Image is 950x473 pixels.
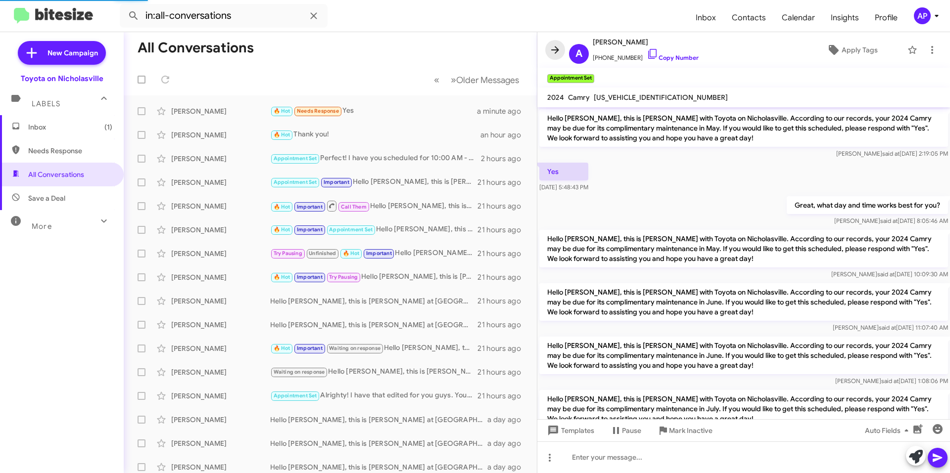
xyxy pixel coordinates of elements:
div: Alrighty! I have that edited for you guys. You're scheduled for 12:30 PM - [DATE]. Let me know if... [270,390,477,401]
button: Pause [602,422,649,439]
a: New Campaign [18,41,106,65]
div: [PERSON_NAME] [171,415,270,425]
div: Hello [PERSON_NAME], this is [PERSON_NAME] at [GEOGRAPHIC_DATA] on [GEOGRAPHIC_DATA]. It's been a... [270,320,477,330]
span: Templates [545,422,594,439]
button: Templates [537,422,602,439]
div: [PERSON_NAME] [171,367,270,377]
span: 🔥 Hot [343,250,360,257]
button: Mark Inactive [649,422,720,439]
div: Hello [PERSON_NAME], this is [PERSON_NAME] at [GEOGRAPHIC_DATA] on [GEOGRAPHIC_DATA]. It's been a... [270,462,487,472]
span: Save a Deal [28,193,65,203]
a: Profile [867,3,905,32]
span: Important [297,204,323,210]
span: [PERSON_NAME] [DATE] 1:08:06 PM [835,377,948,385]
span: said at [880,217,898,224]
div: Hello [PERSON_NAME], this is [PERSON_NAME] at [GEOGRAPHIC_DATA] on [GEOGRAPHIC_DATA]. It's been a... [270,271,477,283]
span: 2024 [547,93,564,102]
input: Search [120,4,328,28]
div: 21 hours ago [477,249,529,258]
span: Pause [622,422,641,439]
span: Appointment Set [274,392,317,399]
span: Inbox [28,122,112,132]
div: [PERSON_NAME] [171,320,270,330]
span: Auto Fields [865,422,912,439]
span: (1) [104,122,112,132]
span: Needs Response [297,108,339,114]
div: [PERSON_NAME] [171,296,270,306]
div: Hello [PERSON_NAME], this is [PERSON_NAME] at [GEOGRAPHIC_DATA] on [GEOGRAPHIC_DATA]. It's been a... [270,176,477,188]
span: Camry [568,93,590,102]
button: AP [905,7,939,24]
span: 🔥 Hot [274,274,290,280]
div: [PERSON_NAME] [171,225,270,235]
span: New Campaign [47,48,98,58]
span: 🔥 Hot [274,131,290,138]
span: said at [877,270,895,278]
span: [PERSON_NAME] [DATE] 10:09:30 AM [831,270,948,278]
div: 21 hours ago [477,225,529,235]
span: [PERSON_NAME] [593,36,699,48]
div: 2 hours ago [481,154,529,164]
span: Unfinished [309,250,336,257]
button: Auto Fields [857,422,920,439]
span: [DATE] 5:48:43 PM [539,183,588,191]
span: Waiting on response [329,345,380,351]
span: 🔥 Hot [274,204,290,210]
div: Thank you! [270,129,480,140]
span: [PERSON_NAME] [DATE] 11:07:40 AM [833,324,948,331]
span: All Conversations [28,170,84,179]
p: Yes [539,163,588,180]
span: Apply Tags [842,41,878,59]
span: [PERSON_NAME] [DATE] 2:19:05 PM [836,150,948,157]
a: Contacts [724,3,774,32]
div: Hello [PERSON_NAME], this is [PERSON_NAME] at Toyota on [GEOGRAPHIC_DATA]. It's been a while sinc... [270,200,477,212]
div: 21 hours ago [477,391,529,401]
div: [PERSON_NAME] [171,177,270,187]
span: Call Them [341,204,367,210]
div: Yes [270,105,477,117]
span: [PERSON_NAME] [DATE] 8:05:46 AM [834,217,948,224]
div: a minute ago [477,106,529,116]
a: Inbox [688,3,724,32]
div: Hello [PERSON_NAME], this is [PERSON_NAME] at Toyota on [GEOGRAPHIC_DATA]. It's been a while sinc... [270,366,477,378]
div: [PERSON_NAME] [171,154,270,164]
div: a day ago [487,415,529,425]
div: Toyota on Nicholasville [21,74,103,84]
div: [PERSON_NAME] [171,344,270,353]
div: Hello [PERSON_NAME], this is [PERSON_NAME] at [GEOGRAPHIC_DATA] on [GEOGRAPHIC_DATA]. It's been a... [270,224,477,235]
span: « [434,74,439,86]
span: Calendar [774,3,823,32]
span: Needs Response [28,146,112,156]
div: [PERSON_NAME] [171,249,270,258]
nav: Page navigation example [428,70,525,90]
span: More [32,222,52,231]
div: Hello [PERSON_NAME], this is [PERSON_NAME] at [GEOGRAPHIC_DATA] on [GEOGRAPHIC_DATA]. It's been a... [270,343,477,354]
div: Perfect! I have you scheduled for 10:00 AM - [DATE]. Let me know if you need anything else, and h... [270,153,481,164]
span: [US_VEHICLE_IDENTIFICATION_NUMBER] [594,93,728,102]
span: said at [879,324,896,331]
span: Older Messages [456,75,519,86]
span: Appointment Set [274,179,317,185]
div: [PERSON_NAME] [171,462,270,472]
div: 21 hours ago [477,201,529,211]
button: Apply Tags [801,41,902,59]
span: Important [366,250,392,257]
span: Appointment Set [329,226,373,233]
span: [PHONE_NUMBER] [593,48,699,63]
span: A [575,46,582,62]
span: 🔥 Hot [274,226,290,233]
span: Mark Inactive [669,422,712,439]
a: Copy Number [647,54,699,61]
div: an hour ago [480,130,529,140]
div: 21 hours ago [477,367,529,377]
div: [PERSON_NAME] [171,201,270,211]
span: Try Pausing [274,250,302,257]
span: Insights [823,3,867,32]
div: 21 hours ago [477,177,529,187]
span: 🔥 Hot [274,345,290,351]
div: Hello [PERSON_NAME], this is [PERSON_NAME] at [GEOGRAPHIC_DATA] on [GEOGRAPHIC_DATA]. It's been a... [270,296,477,306]
div: [PERSON_NAME] [171,272,270,282]
span: said at [882,150,900,157]
span: Appointment Set [274,155,317,162]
